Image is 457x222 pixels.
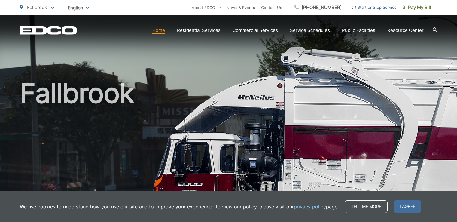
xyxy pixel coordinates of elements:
[152,27,165,34] a: Home
[192,4,221,11] a: About EDCO
[345,200,388,213] a: Tell me more
[233,27,278,34] a: Commercial Services
[394,200,421,213] span: I agree
[27,5,47,10] span: Fallbrook
[403,4,431,11] span: Pay My Bill
[63,2,93,13] span: English
[177,27,221,34] a: Residential Services
[20,26,77,35] a: EDCD logo. Return to the homepage.
[342,27,375,34] a: Public Facilities
[20,203,339,210] p: We use cookies to understand how you use our site and to improve your experience. To view our pol...
[261,4,282,11] a: Contact Us
[294,203,326,210] a: privacy policy
[387,27,424,34] a: Resource Center
[290,27,330,34] a: Service Schedules
[227,4,255,11] a: News & Events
